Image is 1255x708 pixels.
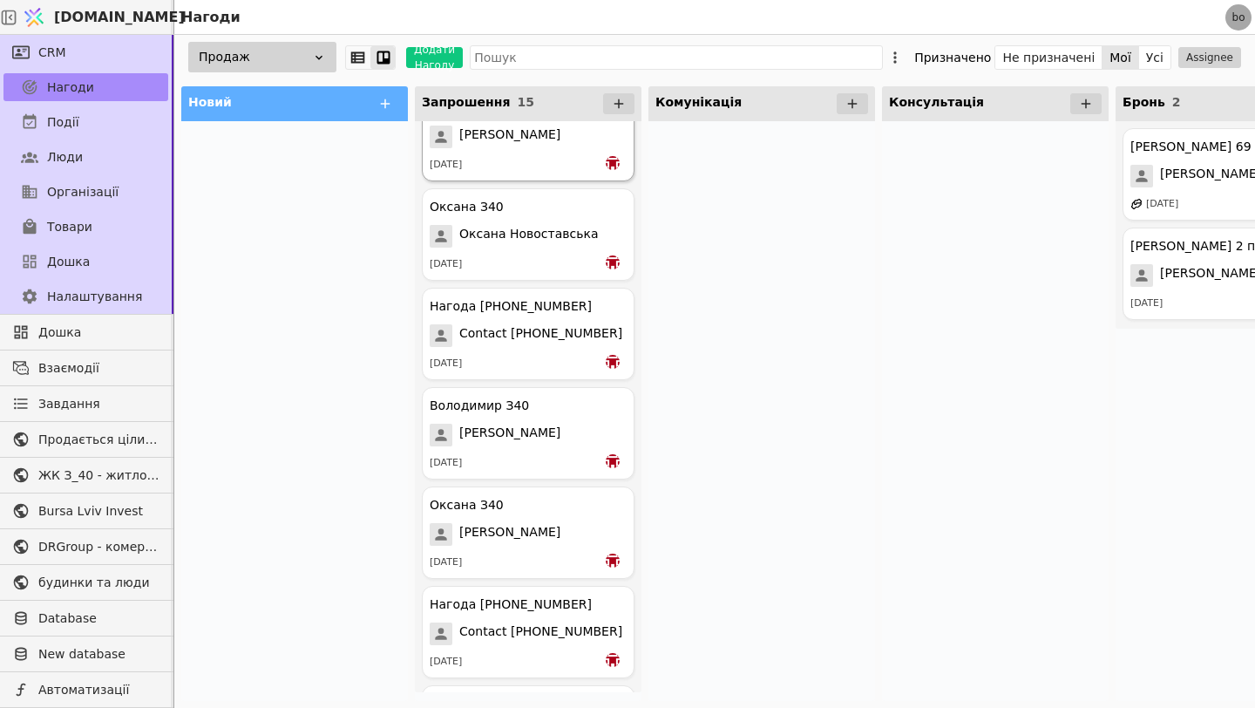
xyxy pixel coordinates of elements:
span: DRGroup - комерційна нерухоомість [38,538,159,556]
a: [DOMAIN_NAME] [17,1,174,34]
span: New database [38,645,159,664]
a: Продається цілий будинок [PERSON_NAME] нерухомість [3,425,168,453]
span: [PERSON_NAME] [459,126,560,148]
button: Не призначені [995,45,1102,70]
span: 15 [517,95,533,109]
div: [DATE] [1146,197,1178,212]
div: Оксана З40[PERSON_NAME][DATE]bo [422,487,634,579]
span: Товари [47,218,92,236]
button: Мої [1102,45,1139,70]
div: [DATE] [430,257,462,272]
div: Призначено [914,45,991,70]
span: Бронь [1123,95,1165,109]
button: Усі [1139,45,1170,70]
div: Оксана З40 [430,198,504,216]
span: Дошка [47,253,90,271]
a: Товари [3,213,168,241]
a: Додати Нагоду [396,47,463,68]
div: Оксана З40 [430,496,504,514]
span: Contact [PHONE_NUMBER] [459,623,622,645]
img: bo [606,255,620,269]
a: bo [1225,4,1252,31]
a: Дошка [3,248,168,276]
img: bo [606,653,620,667]
span: Bursa Lviv Invest [38,502,159,521]
div: Оксана З40Оксана Новоставська[DATE]bo [422,188,634,281]
a: New database [3,640,168,668]
button: Додати Нагоду [406,47,463,68]
div: [DATE] [430,158,462,173]
img: Logo [21,1,47,34]
a: Налаштування [3,283,168,310]
span: Комунікація [655,95,742,109]
a: ЖК З_40 - житлова та комерційна нерухомість класу Преміум [3,461,168,489]
input: Пошук [470,45,883,70]
span: Оксана Новоставська [459,225,599,248]
span: Взаємодії [38,359,159,378]
span: [PERSON_NAME] [459,523,560,546]
span: CRM [38,44,66,62]
div: Продаж [188,42,336,72]
img: bo [606,355,620,369]
div: [DATE] [1130,296,1163,311]
span: Дошка [38,323,159,342]
span: Нагоди [47,78,94,97]
div: [DATE] [430,555,462,570]
span: Новий [188,95,232,109]
span: Database [38,609,159,628]
h2: Нагоди [174,7,241,28]
a: будинки та люди [3,568,168,596]
a: Дошка [3,318,168,346]
span: Продається цілий будинок [PERSON_NAME] нерухомість [38,431,159,449]
div: [DATE] [430,456,462,471]
div: [PERSON_NAME][PERSON_NAME][DATE]bo [422,89,634,181]
img: bo [606,554,620,568]
img: bo [606,454,620,468]
span: Налаштування [47,288,142,306]
div: [DATE] [430,357,462,371]
a: Події [3,108,168,136]
a: Автоматизації [3,676,168,704]
span: Contact [PHONE_NUMBER] [459,324,622,347]
span: Консультація [889,95,984,109]
div: Нагода [PHONE_NUMBER] [430,297,592,316]
div: Нагода [PHONE_NUMBER]Contact [PHONE_NUMBER][DATE]bo [422,288,634,380]
button: Assignee [1178,47,1241,68]
div: [DATE] [430,655,462,670]
a: Database [3,604,168,632]
span: Запрошення [422,95,510,109]
div: Володимир З40 [430,397,529,415]
span: Організації [47,183,119,201]
span: [DOMAIN_NAME] [54,7,185,28]
a: Організації [3,178,168,206]
span: будинки та люди [38,574,159,592]
div: Нагода [PHONE_NUMBER]Contact [PHONE_NUMBER][DATE]bo [422,586,634,678]
a: Взаємодії [3,354,168,382]
a: Bursa Lviv Invest [3,497,168,525]
a: CRM [3,38,168,66]
a: Люди [3,143,168,171]
span: Завдання [38,395,100,413]
a: Нагоди [3,73,168,101]
span: ЖК З_40 - житлова та комерційна нерухомість класу Преміум [38,466,159,485]
div: Нагода [PHONE_NUMBER] [430,596,592,614]
span: Автоматизації [38,681,159,699]
a: Завдання [3,390,168,418]
img: bo [606,156,620,170]
a: DRGroup - комерційна нерухоомість [3,533,168,561]
span: Події [47,113,79,132]
div: Володимир З40[PERSON_NAME][DATE]bo [422,387,634,480]
span: Люди [47,148,83,167]
img: affiliate-program.svg [1130,198,1143,210]
span: 2 [1172,95,1181,109]
span: [PERSON_NAME] [459,424,560,446]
